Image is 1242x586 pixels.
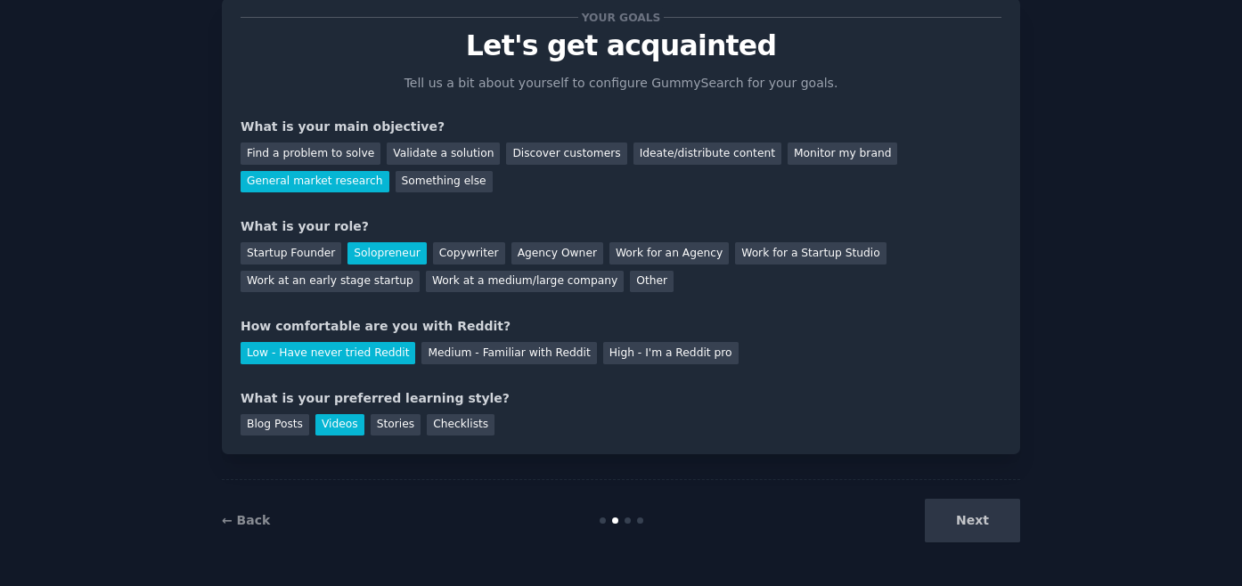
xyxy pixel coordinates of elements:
[241,242,341,265] div: Startup Founder
[241,30,1001,61] p: Let's get acquainted
[426,271,624,293] div: Work at a medium/large company
[578,8,664,27] span: Your goals
[396,171,493,193] div: Something else
[511,242,603,265] div: Agency Owner
[241,414,309,436] div: Blog Posts
[506,142,626,165] div: Discover customers
[427,414,494,436] div: Checklists
[735,242,886,265] div: Work for a Startup Studio
[396,74,846,93] p: Tell us a bit about yourself to configure GummySearch for your goals.
[241,118,1001,136] div: What is your main objective?
[630,271,674,293] div: Other
[433,242,505,265] div: Copywriter
[347,242,426,265] div: Solopreneur
[241,271,420,293] div: Work at an early stage startup
[609,242,729,265] div: Work for an Agency
[241,317,1001,336] div: How comfortable are you with Reddit?
[788,142,897,165] div: Monitor my brand
[241,389,1001,408] div: What is your preferred learning style?
[241,342,415,364] div: Low - Have never tried Reddit
[371,414,421,436] div: Stories
[315,414,364,436] div: Videos
[241,171,389,193] div: General market research
[633,142,781,165] div: Ideate/distribute content
[421,342,596,364] div: Medium - Familiar with Reddit
[241,217,1001,236] div: What is your role?
[241,142,380,165] div: Find a problem to solve
[387,142,500,165] div: Validate a solution
[603,342,739,364] div: High - I'm a Reddit pro
[222,513,270,527] a: ← Back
